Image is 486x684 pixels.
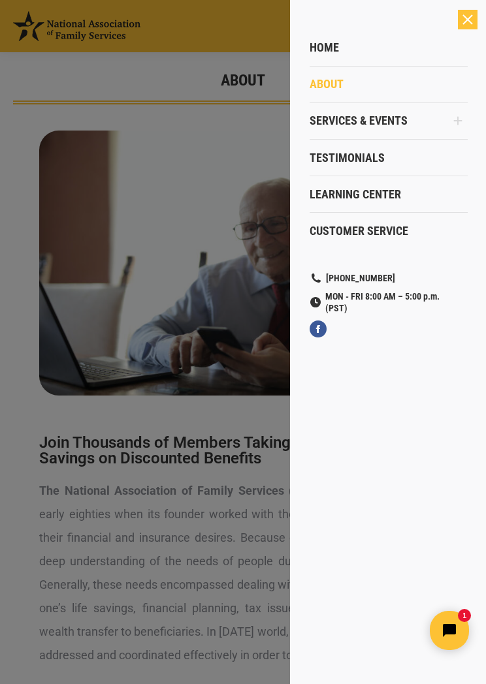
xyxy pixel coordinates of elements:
[310,187,401,202] span: Learning Center
[310,66,468,102] a: About
[255,600,480,661] iframe: Tidio Chat
[310,176,468,213] a: Learning Center
[310,114,408,128] span: Services & Events
[310,140,468,176] a: Testimonials
[458,10,478,29] div: Close
[310,77,344,91] span: About
[310,213,468,249] a: Customer Service
[310,224,408,238] span: Customer Service
[310,290,455,314] span: MON - FRI 8:00 AM – 5:00 p.m. (PST)
[310,29,468,66] a: Home
[310,151,385,165] span: Testimonials
[310,40,339,55] span: Home
[310,320,327,337] a: Facebook page opens in new window
[310,272,395,284] a: [PHONE_NUMBER]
